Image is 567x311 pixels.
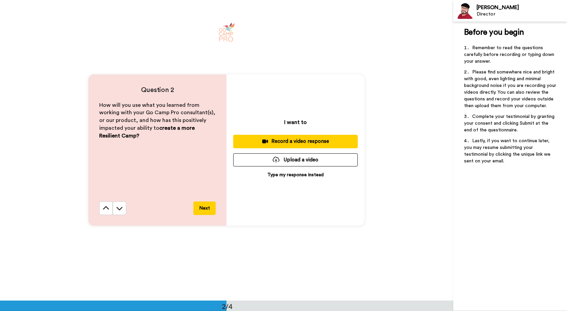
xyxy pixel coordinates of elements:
[464,114,556,132] span: Complete your testimonial by granting your consent and clicking Submit at the end of the question...
[193,201,216,215] button: Next
[284,118,307,126] p: I want to
[464,45,556,64] span: Remember to read the questions carefully before recording or typing down your answer.
[99,85,216,95] h4: Question 2
[99,125,196,138] span: create a more Resilient Camp?
[233,135,358,148] button: Record a video response
[211,302,243,311] div: 2/4
[464,28,524,36] span: Before you begin
[99,102,217,131] span: How will you use what you learned from working with your Go Camp Pro consultant(s), or our produc...
[464,138,552,163] span: Lastly, if you want to continue later, you may resume submitting your testimonial by clicking the...
[457,3,473,19] img: Profile Image
[464,70,558,108] span: Please find somewhere nice and bright with good, even lighting and minimal background noise if yo...
[477,4,567,11] div: [PERSON_NAME]
[233,153,358,166] button: Upload a video
[239,138,352,145] div: Record a video response
[267,172,324,178] p: Type my response instead
[477,11,567,17] div: Director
